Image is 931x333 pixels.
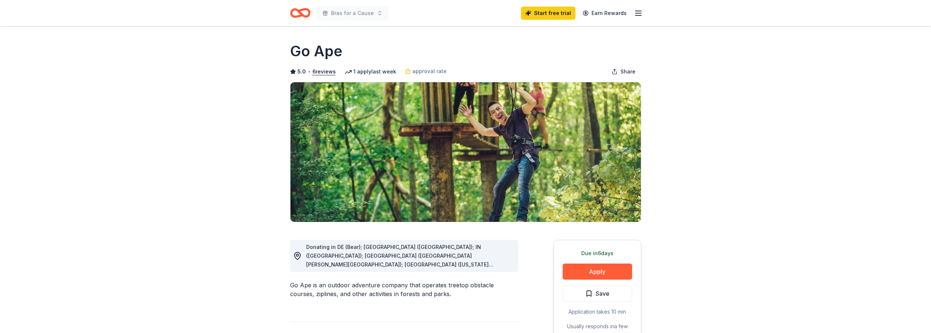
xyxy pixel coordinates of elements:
[596,289,609,298] span: Save
[563,307,632,316] div: Application takes 10 min
[306,244,499,320] span: Donating in DE (Bear); [GEOGRAPHIC_DATA] ([GEOGRAPHIC_DATA]); IN ([GEOGRAPHIC_DATA]); [GEOGRAPHIC...
[345,67,396,76] div: 1 apply last week
[620,67,635,76] span: Share
[290,41,342,61] h1: Go Ape
[563,285,632,302] button: Save
[316,6,388,20] button: Bras for a Cause
[290,4,311,22] a: Home
[578,7,631,20] a: Earn Rewards
[290,82,641,222] img: Image for Go Ape
[290,281,518,298] div: Go Ape is an outdoor adventure company that operates treetop obstacle courses, ziplines, and othe...
[563,249,632,258] div: Due in 6 days
[331,9,374,18] span: Bras for a Cause
[606,64,641,79] button: Share
[308,69,310,75] span: •
[297,67,306,76] span: 5.0
[405,67,447,76] a: approval rate
[312,67,336,76] button: 6reviews
[412,67,447,76] span: approval rate
[521,7,575,20] a: Start free trial
[563,264,632,280] button: Apply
